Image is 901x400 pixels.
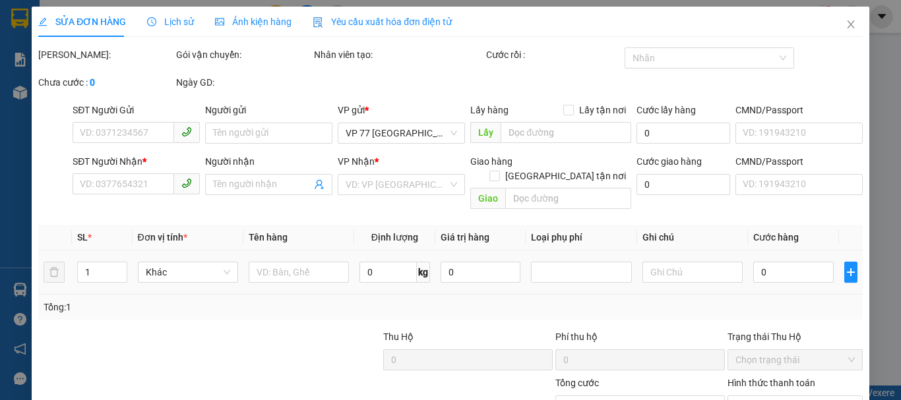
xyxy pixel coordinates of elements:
[181,127,192,137] span: phone
[205,154,332,169] div: Người nhận
[844,267,857,277] span: plus
[753,232,799,243] span: Cước hàng
[470,156,513,167] span: Giao hàng
[573,103,631,117] span: Lấy tận nơi
[470,105,509,115] span: Lấy hàng
[846,19,856,30] span: close
[505,188,631,209] input: Dọc đường
[526,225,637,250] th: Loại phụ phí
[77,232,88,243] span: SL
[728,329,863,344] div: Trạng thái Thu Hộ
[137,232,187,243] span: Đơn vị tính
[346,123,457,143] span: VP 77 Thái Nguyên
[176,75,311,90] div: Ngày GD:
[383,331,413,342] span: Thu Hộ
[440,232,489,243] span: Giá trị hàng
[470,122,501,143] span: Lấy
[728,378,815,388] label: Hình thức thanh toán
[181,178,192,188] span: phone
[73,103,200,117] div: SĐT Người Gửi
[486,47,621,62] div: Cước rồi :
[844,262,857,283] button: plus
[832,7,869,43] button: Close
[338,103,465,117] div: VP gửi
[338,156,375,167] span: VP Nhận
[637,225,747,250] th: Ghi chú
[313,17,323,28] img: icon
[313,16,452,27] span: Yêu cầu xuất hóa đơn điện tử
[416,262,429,283] span: kg
[147,16,194,27] span: Lịch sử
[215,16,292,27] span: Ảnh kiện hàng
[147,17,156,26] span: clock-circle
[90,77,95,88] b: 0
[642,262,742,283] input: Ghi Chú
[205,103,332,117] div: Người gửi
[501,122,631,143] input: Dọc đường
[249,262,349,283] input: VD: Bàn, Ghế
[38,16,126,27] span: SỬA ĐƠN HÀNG
[555,378,599,388] span: Tổng cước
[735,350,855,370] span: Chọn trạng thái
[215,17,224,26] span: picture
[38,47,173,62] div: [PERSON_NAME]:
[38,17,47,26] span: edit
[249,232,288,243] span: Tên hàng
[735,154,863,169] div: CMND/Passport
[371,232,418,243] span: Định lượng
[314,179,325,190] span: user-add
[555,329,725,349] div: Phí thu hộ
[73,154,200,169] div: SĐT Người Nhận
[176,47,311,62] div: Gói vận chuyển:
[636,105,695,115] label: Cước lấy hàng
[470,188,505,209] span: Giao
[636,156,701,167] label: Cước giao hàng
[499,169,631,183] span: [GEOGRAPHIC_DATA] tận nơi
[44,300,349,314] div: Tổng: 1
[145,262,230,282] span: Khác
[314,47,483,62] div: Nhân viên tạo:
[636,123,730,144] input: Cước lấy hàng
[636,174,730,195] input: Cước giao hàng
[735,103,863,117] div: CMND/Passport
[44,262,65,283] button: delete
[38,75,173,90] div: Chưa cước :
